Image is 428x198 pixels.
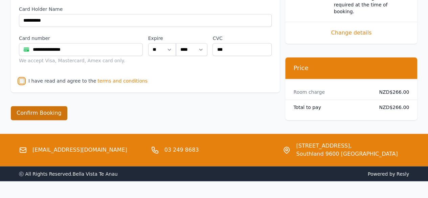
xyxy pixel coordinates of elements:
label: Card number [19,35,143,42]
dd: NZD$266.00 [374,89,409,95]
label: I have read and agree to the [28,78,96,84]
label: CVC [212,35,272,42]
dt: Room charge [293,89,368,95]
h3: Price [293,64,409,72]
dt: Total to pay [293,104,368,111]
span: Powered by [217,170,409,177]
span: Change details [293,29,409,37]
span: ⓒ All Rights Reserved. Bella Vista Te Anau [19,171,118,176]
label: Expire [148,35,176,42]
label: Card Holder Name [19,6,272,13]
button: Confirm Booking [11,106,67,120]
label: . [176,35,207,42]
a: 03 249 8683 [164,146,199,154]
a: Resly [397,171,409,176]
span: terms and conditions [97,78,148,84]
span: Southland 9600 [GEOGRAPHIC_DATA] [296,150,398,158]
span: [STREET_ADDRESS], [296,142,398,150]
div: We accept Visa, Mastercard, Amex card only. [19,57,143,64]
dd: NZD$266.00 [374,104,409,111]
a: [EMAIL_ADDRESS][DOMAIN_NAME] [32,146,127,154]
